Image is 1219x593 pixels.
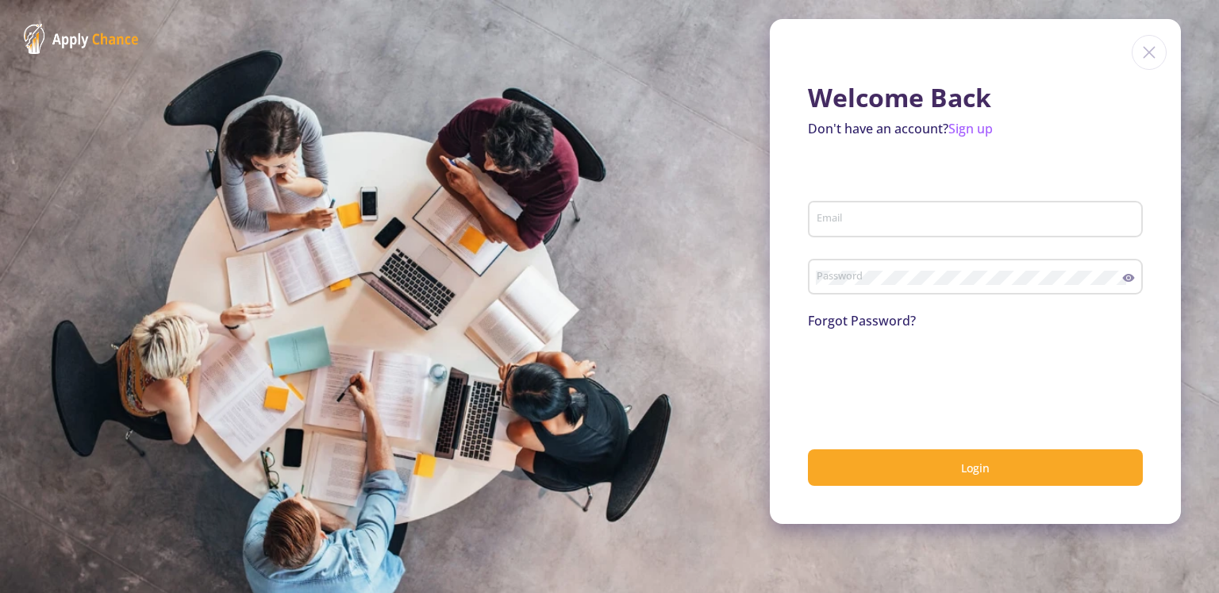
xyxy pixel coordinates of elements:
[1132,35,1167,70] img: close icon
[961,460,990,476] span: Login
[808,119,1143,138] p: Don't have an account?
[808,349,1049,411] iframe: reCAPTCHA
[948,120,993,137] a: Sign up
[808,312,916,329] a: Forgot Password?
[808,83,1143,113] h1: Welcome Back
[24,24,139,54] img: ApplyChance Logo
[808,449,1143,487] button: Login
